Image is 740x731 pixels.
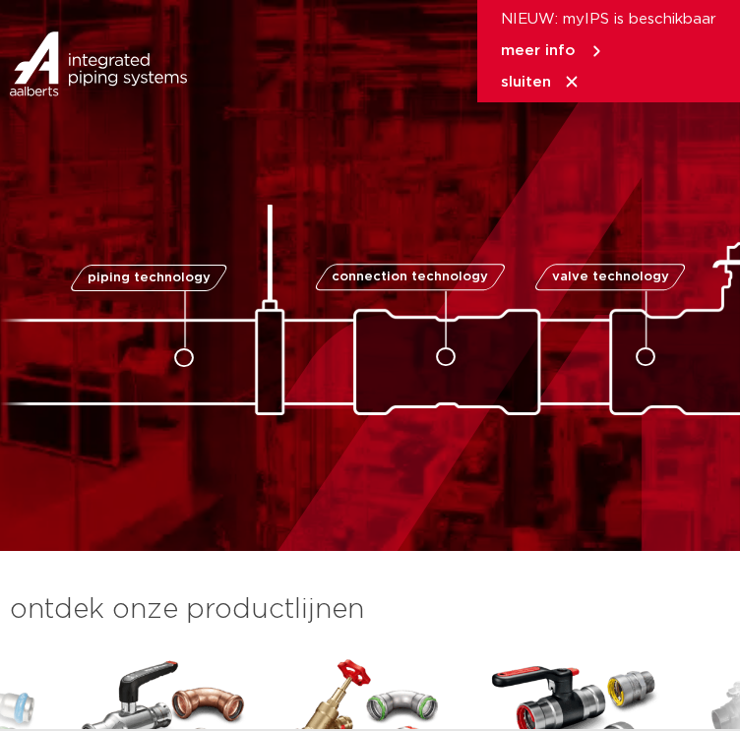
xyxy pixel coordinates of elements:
[87,272,210,284] span: piping technology
[501,42,605,60] a: meer info
[501,75,551,90] span: sluiten
[10,590,730,630] h3: ontdek onze productlijnen
[333,271,489,283] span: connection technology
[551,271,668,283] span: valve technology
[501,73,581,91] a: sluiten
[501,43,576,58] span: meer info
[501,12,716,27] span: NIEUW: myIPS is beschikbaar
